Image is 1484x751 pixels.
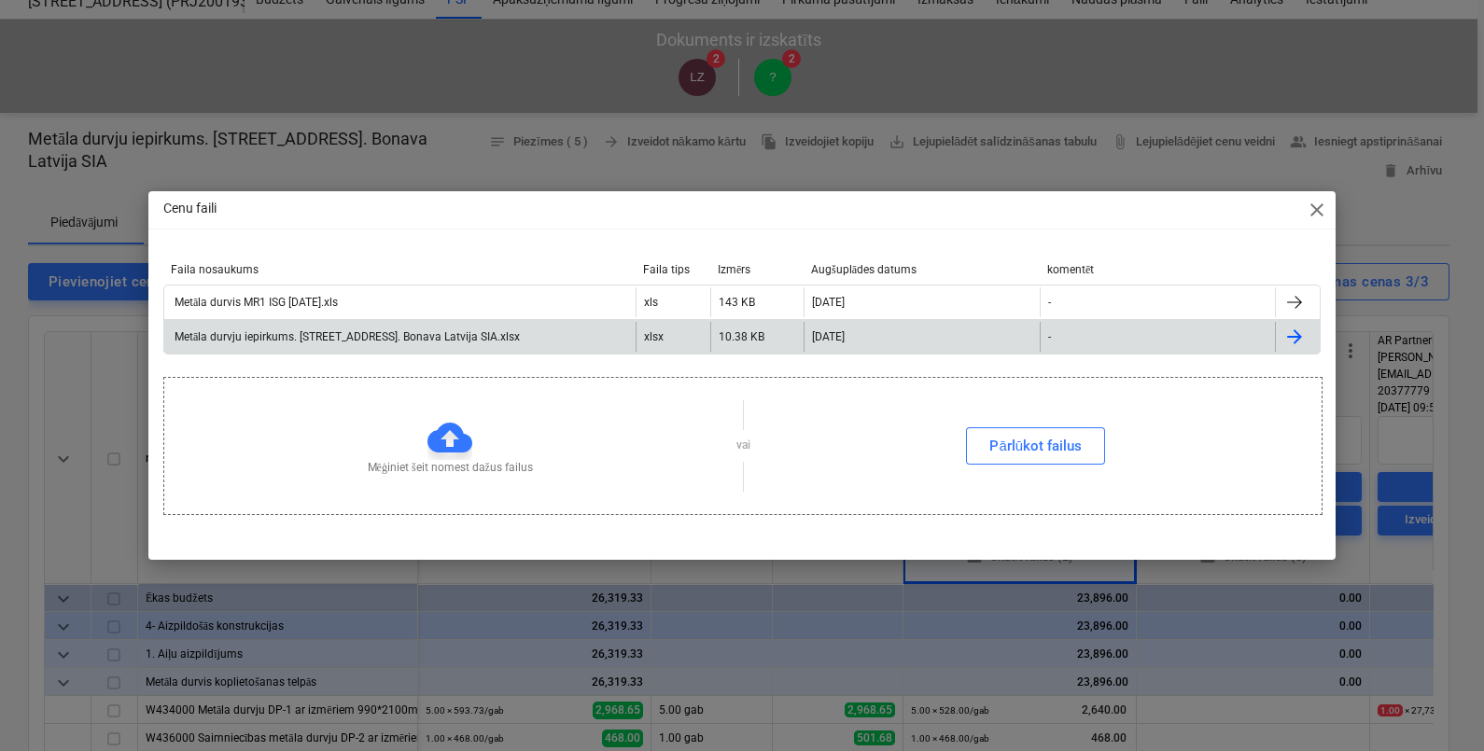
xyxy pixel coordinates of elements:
[718,263,796,277] div: Izmērs
[644,296,658,309] div: xls
[736,438,750,453] p: vai
[719,330,764,343] div: 10.38 KB
[172,296,338,310] div: Metāla durvis MR1 ISG [DATE].xls
[989,434,1082,458] div: Pārlūkot failus
[163,377,1323,514] div: Mēģiniet šeit nomest dažus failusvaiPārlūkot failus
[1048,296,1051,309] div: -
[171,263,628,276] div: Faila nosaukums
[1047,263,1268,277] div: komentēt
[811,263,1032,277] div: Augšuplādes datums
[172,330,520,344] div: Metāla durvju iepirkums. [STREET_ADDRESS]. Bonava Latvija SIA.xlsx
[1306,199,1328,221] span: close
[966,427,1105,465] button: Pārlūkot failus
[368,460,533,476] p: Mēģiniet šeit nomest dažus failus
[719,296,755,309] div: 143 KB
[812,296,845,309] div: [DATE]
[163,199,217,218] p: Cenu faili
[1048,330,1051,343] div: -
[1391,661,1484,751] iframe: Chat Widget
[812,330,845,343] div: [DATE]
[644,330,664,343] div: xlsx
[643,263,703,276] div: Faila tips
